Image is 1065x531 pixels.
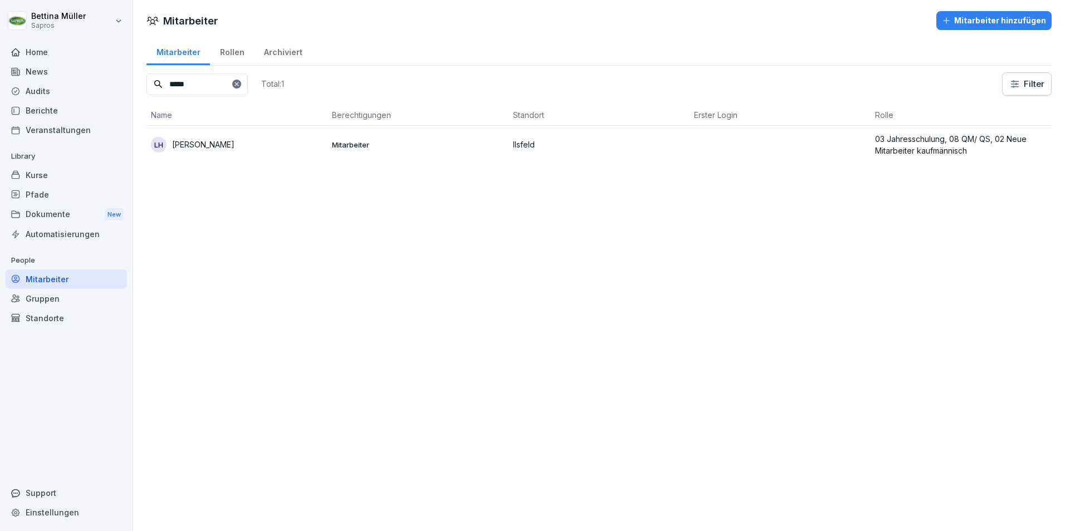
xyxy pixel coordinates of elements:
a: Rollen [210,37,254,65]
p: [PERSON_NAME] [172,139,235,150]
th: Standort [509,105,690,126]
a: DokumenteNew [6,204,127,225]
button: Filter [1003,73,1051,95]
a: Mitarbeiter [146,37,210,65]
a: Veranstaltungen [6,120,127,140]
a: Kurse [6,165,127,185]
div: LH [151,137,167,153]
a: Pfade [6,185,127,204]
th: Name [146,105,328,126]
h1: Mitarbeiter [163,13,218,28]
button: Mitarbeiter hinzufügen [936,11,1052,30]
a: Mitarbeiter [6,269,127,289]
a: Archiviert [254,37,312,65]
p: Sapros [31,22,86,29]
div: Support [6,483,127,503]
p: 03 Jahresschulung, 08 QM/ QS, 02 Neue Mitarbeiter kaufmännisch [875,133,1047,156]
a: Berichte [6,101,127,120]
p: Mitarbeiter [332,140,504,150]
p: Ilsfeld [513,139,685,150]
a: Einstellungen [6,503,127,522]
a: Automatisierungen [6,224,127,244]
a: News [6,62,127,81]
th: Berechtigungen [328,105,509,126]
p: Library [6,147,127,165]
a: Gruppen [6,289,127,308]
p: Total: 1 [261,78,284,89]
a: Audits [6,81,127,101]
a: Home [6,42,127,62]
a: Standorte [6,308,127,328]
p: Bettina Müller [31,12,86,21]
p: People [6,252,127,269]
th: Rolle [871,105,1052,126]
div: Mitarbeiter hinzufügen [942,14,1046,27]
div: Filter [1009,78,1044,90]
div: Dokumente [6,204,127,225]
div: New [105,208,124,221]
th: Erster Login [690,105,871,126]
